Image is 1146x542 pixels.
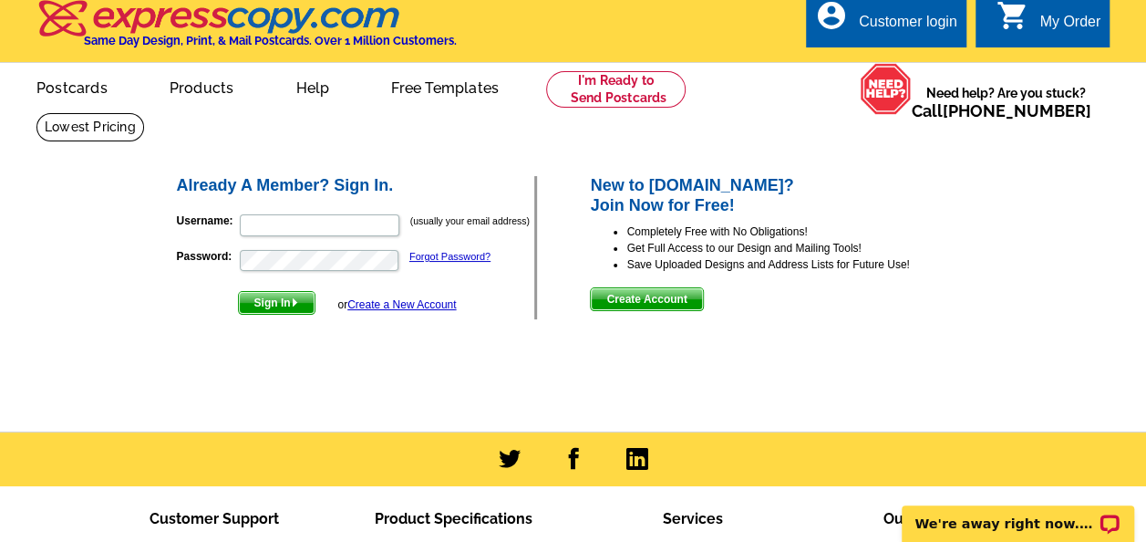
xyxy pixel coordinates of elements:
a: Help [266,65,358,108]
iframe: LiveChat chat widget [890,485,1146,542]
a: shopping_cart My Order [996,11,1100,34]
li: Completely Free with No Obligations! [626,224,972,240]
img: button-next-arrow-white.png [291,298,299,307]
a: Postcards [7,65,137,108]
h4: Same Day Design, Print, & Mail Postcards. Over 1 Million Customers. [84,34,457,47]
div: My Order [1039,14,1100,39]
a: Products [140,65,263,108]
span: Product Specifications [375,510,532,527]
h2: Already A Member? Sign In. [177,176,535,196]
span: Sign In [239,292,315,314]
span: Customer Support [150,510,279,527]
img: help [860,63,912,114]
span: Services [663,510,723,527]
button: Sign In [238,291,315,315]
li: Save Uploaded Designs and Address Lists for Future Use! [626,256,972,273]
a: Forgot Password? [409,251,490,262]
label: Password: [177,248,238,265]
span: Call [912,101,1091,120]
span: Need help? Are you stuck? [912,84,1100,120]
button: Create Account [590,287,703,311]
small: (usually your email address) [410,215,530,226]
a: Free Templates [362,65,528,108]
label: Username: [177,213,238,229]
a: account_circle Customer login [815,11,957,34]
li: Get Full Access to our Design and Mailing Tools! [626,240,972,256]
div: or [337,297,456,313]
span: Our Company [883,510,980,527]
div: Customer login [859,14,957,39]
a: [PHONE_NUMBER] [943,101,1091,120]
a: Create a New Account [347,298,456,311]
a: Same Day Design, Print, & Mail Postcards. Over 1 Million Customers. [36,13,457,47]
h2: New to [DOMAIN_NAME]? Join Now for Free! [590,176,972,215]
span: Create Account [591,288,702,310]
